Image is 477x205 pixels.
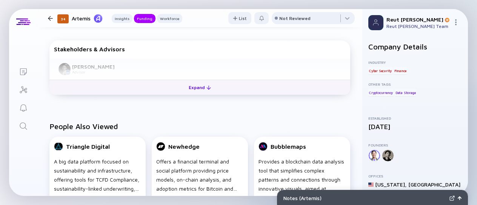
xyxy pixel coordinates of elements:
div: Provides a blockchain data analysis tool that simplifies complex patterns and connections through... [259,157,346,193]
div: Reut [PERSON_NAME] Team [386,23,450,29]
img: Open Notes [458,196,462,200]
div: Offices [368,174,462,178]
h2: People Also Viewed [49,122,350,131]
div: Funding [134,15,155,22]
div: Reut [PERSON_NAME] [386,16,450,23]
div: Artemis [72,14,103,23]
img: Menu [453,19,459,25]
div: Expand [184,82,215,93]
div: Workforce [157,15,182,22]
div: Cyber Security [368,67,392,74]
div: Triangle Digital [66,143,110,150]
div: Offers a financial terminal and social platform providing price models, on-chain analysis, and ad... [156,157,243,193]
div: Not Reviewed [279,15,311,21]
div: Cryptocurrency [368,89,394,96]
div: [US_STATE] , [375,181,407,188]
div: [DATE] [368,123,462,131]
button: Insights [112,14,132,23]
div: Founders [368,143,462,147]
img: Expand Notes [449,196,455,201]
div: Data Storage [395,89,417,96]
a: Investor Map [9,80,37,98]
div: Insights [112,15,132,22]
a: Search [9,116,37,134]
div: Bubblemaps [271,143,306,150]
a: Reminders [9,98,37,116]
div: Industry [368,60,462,65]
img: Profile Picture [368,15,383,30]
div: Stakeholders & Advisors [54,46,346,52]
div: Finance [394,67,407,74]
button: Funding [134,14,155,23]
div: A big data platform focused on sustainability and infrastructure, offering tools for TCFD Complia... [54,157,141,193]
div: Newhedge [168,143,200,150]
a: Lists [9,62,37,80]
button: List [228,12,251,24]
div: Established [368,116,462,120]
img: United States Flag [368,182,374,187]
div: Other Tags [368,82,462,86]
div: 34 [57,14,69,23]
div: [GEOGRAPHIC_DATA] [408,181,460,188]
h2: Company Details [368,42,462,51]
button: Expand [49,80,350,95]
div: Notes ( Artemis ) [283,195,446,201]
button: Workforce [157,14,182,23]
